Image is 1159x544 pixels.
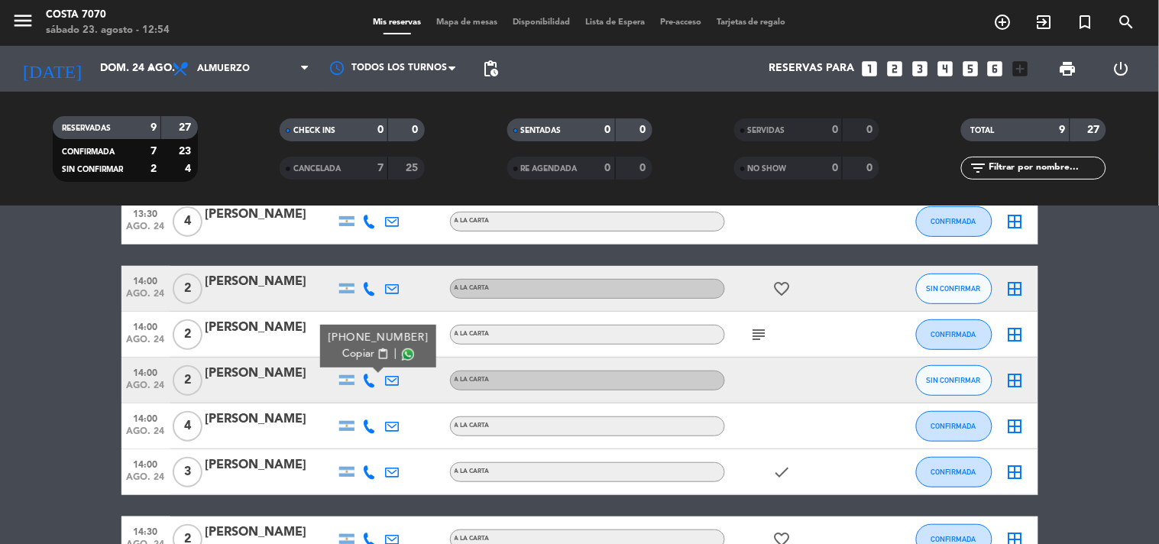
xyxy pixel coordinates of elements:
[127,204,165,222] span: 13:30
[377,348,388,360] span: content_paste
[46,8,170,23] div: Costa 7070
[1006,325,1025,344] i: border_all
[769,63,854,75] span: Reservas para
[916,319,992,350] button: CONFIRMADA
[1006,280,1025,298] i: border_all
[455,377,490,383] span: A LA CARTA
[1006,417,1025,436] i: border_all
[1035,13,1054,31] i: exit_to_app
[969,159,987,177] i: filter_list
[1006,371,1025,390] i: border_all
[185,164,194,174] strong: 4
[639,163,649,173] strong: 0
[910,59,930,79] i: looks_3
[455,218,490,224] span: A LA CARTA
[1076,13,1095,31] i: turned_in_not
[455,285,490,291] span: A LA CARTA
[393,346,397,362] span: |
[832,163,838,173] strong: 0
[206,410,335,429] div: [PERSON_NAME]
[652,18,709,27] span: Pre-acceso
[1006,463,1025,481] i: border_all
[377,163,384,173] strong: 7
[960,59,980,79] i: looks_5
[206,205,335,225] div: [PERSON_NAME]
[994,13,1012,31] i: add_circle_outline
[866,125,876,135] strong: 0
[206,364,335,384] div: [PERSON_NAME]
[406,163,422,173] strong: 25
[860,59,879,79] i: looks_one
[931,468,976,476] span: CONFIRMADA
[342,346,374,362] span: Copiar
[127,409,165,426] span: 14:00
[413,125,422,135] strong: 0
[931,535,976,543] span: CONFIRMADA
[151,164,157,174] strong: 2
[151,146,157,157] strong: 7
[927,284,981,293] span: SIN CONFIRMAR
[885,59,905,79] i: looks_two
[1006,212,1025,231] i: border_all
[206,523,335,542] div: [PERSON_NAME]
[639,125,649,135] strong: 0
[62,148,115,156] span: CONFIRMADA
[986,59,1005,79] i: looks_6
[931,422,976,430] span: CONFIRMADA
[832,125,838,135] strong: 0
[927,376,981,384] span: SIN CONFIRMAR
[127,472,165,490] span: ago. 24
[173,411,202,442] span: 4
[429,18,505,27] span: Mapa de mesas
[1059,60,1077,78] span: print
[1088,125,1103,135] strong: 27
[748,127,785,134] span: SERVIDAS
[179,146,194,157] strong: 23
[173,319,202,350] span: 2
[11,9,34,37] button: menu
[179,122,194,133] strong: 27
[987,160,1106,176] input: Filtrar por nombre...
[481,60,500,78] span: pending_actions
[127,271,165,289] span: 14:00
[455,468,490,474] span: A LA CARTA
[866,163,876,173] strong: 0
[970,127,994,134] span: TOTAL
[127,455,165,472] span: 14:00
[127,222,165,239] span: ago. 24
[578,18,652,27] span: Lista de Espera
[127,380,165,398] span: ago. 24
[1011,59,1031,79] i: add_box
[709,18,794,27] span: Tarjetas de regalo
[377,125,384,135] strong: 0
[505,18,578,27] span: Disponibilidad
[931,330,976,338] span: CONFIRMADA
[127,522,165,539] span: 14:30
[127,317,165,335] span: 14:00
[127,289,165,306] span: ago. 24
[127,426,165,444] span: ago. 24
[365,18,429,27] span: Mis reservas
[173,274,202,304] span: 2
[1060,125,1066,135] strong: 9
[916,457,992,487] button: CONFIRMADA
[935,59,955,79] i: looks_4
[173,457,202,487] span: 3
[293,127,335,134] span: CHECK INS
[773,280,792,298] i: favorite_border
[750,325,769,344] i: subject
[1118,13,1136,31] i: search
[605,125,611,135] strong: 0
[293,165,341,173] span: CANCELADA
[605,163,611,173] strong: 0
[1095,46,1148,92] div: LOG OUT
[206,272,335,292] div: [PERSON_NAME]
[773,463,792,481] i: check
[342,346,389,362] button: Copiarcontent_paste
[455,331,490,337] span: A LA CARTA
[173,365,202,396] span: 2
[142,60,160,78] i: arrow_drop_down
[197,63,250,74] span: Almuerzo
[127,363,165,380] span: 14:00
[916,411,992,442] button: CONFIRMADA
